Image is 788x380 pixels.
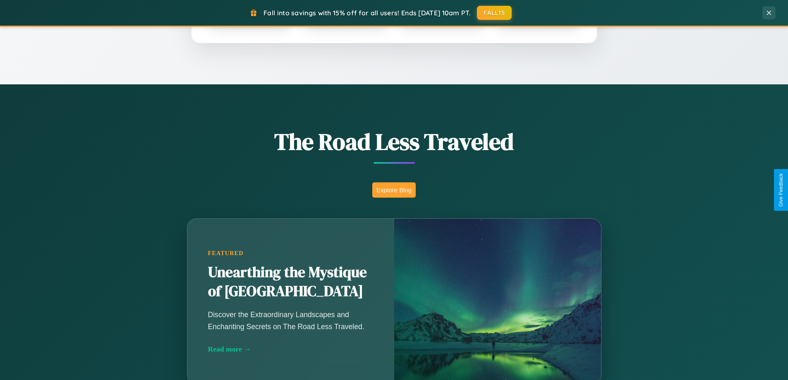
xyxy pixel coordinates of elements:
div: Give Feedback [778,173,784,207]
button: Explore Blog [372,182,416,198]
span: Fall into savings with 15% off for all users! Ends [DATE] 10am PT. [263,9,471,17]
div: Featured [208,250,374,257]
p: Discover the Extraordinary Landscapes and Enchanting Secrets on The Road Less Traveled. [208,309,374,332]
div: Read more → [208,345,374,354]
h1: The Road Less Traveled [146,126,642,158]
h2: Unearthing the Mystique of [GEOGRAPHIC_DATA] [208,263,374,301]
button: FALL15 [477,6,512,20]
